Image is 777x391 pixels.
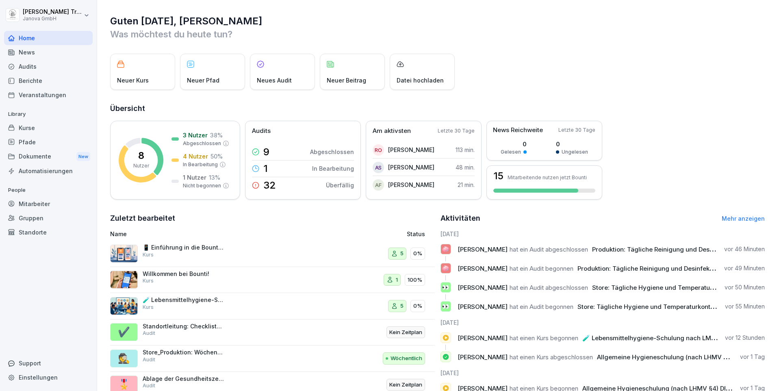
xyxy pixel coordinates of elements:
[389,381,422,389] p: Kein Zeitplan
[183,182,221,189] p: Nicht begonnen
[183,152,208,161] p: 4 Nutzer
[118,325,130,339] p: ✔️
[458,303,508,311] span: [PERSON_NAME]
[263,147,269,157] p: 9
[4,211,93,225] a: Gruppen
[4,74,93,88] a: Berichte
[143,375,224,382] p: Ablage der Gesundheitszeugnisse der MA
[442,282,449,293] p: 👀
[138,151,144,161] p: 8
[133,162,149,169] p: Nutzer
[4,45,93,59] a: News
[442,301,449,312] p: 👀
[143,323,224,330] p: Standortleitung: Checkliste 3.5.2 Store
[143,277,154,285] p: Kurs
[4,356,93,370] div: Support
[4,135,93,149] div: Pfade
[740,353,765,361] p: vor 1 Tag
[508,174,587,180] p: Mitarbeitende nutzen jetzt Bounti
[4,370,93,384] a: Einstellungen
[388,146,434,154] p: [PERSON_NAME]
[725,302,765,311] p: vor 55 Minuten
[143,296,224,304] p: 🧪 Lebensmittelhygiene-Schulung nach LMHV
[373,179,384,191] div: AF
[143,270,224,278] p: Willkommen bei Bounti!
[389,328,422,337] p: Kein Zeitplan
[110,319,435,346] a: ✔️Standortleitung: Checkliste 3.5.2 StoreAuditKein Zeitplan
[413,250,422,258] p: 0%
[183,131,208,139] p: 3 Nutzer
[501,140,527,148] p: 0
[4,149,93,164] div: Dokumente
[413,302,422,310] p: 0%
[510,284,588,291] span: hat ein Audit abgeschlossen
[458,284,508,291] span: [PERSON_NAME]
[441,318,765,327] h6: [DATE]
[257,76,292,85] p: Neues Audit
[501,148,521,156] p: Gelesen
[143,251,154,258] p: Kurs
[400,302,404,310] p: 5
[183,161,218,168] p: In Bearbeitung
[143,382,155,389] p: Audit
[263,164,268,174] p: 1
[373,144,384,156] div: Ro
[458,334,508,342] span: [PERSON_NAME]
[110,297,138,315] img: h7jpezukfv8pwd1f3ia36uzh.png
[407,230,425,238] p: Status
[110,230,313,238] p: Name
[110,267,435,293] a: Willkommen bei Bounti!Kurs1100%
[252,126,271,136] p: Audits
[110,15,765,28] h1: Guten [DATE], [PERSON_NAME]
[510,353,593,361] span: hat einen Kurs abgeschlossen
[4,164,93,178] div: Automatisierungen
[456,146,475,154] p: 113 min.
[110,293,435,319] a: 🧪 Lebensmittelhygiene-Schulung nach LMHVKurs50%
[458,265,508,272] span: [PERSON_NAME]
[442,243,449,255] p: 🧼
[211,152,223,161] p: 50 %
[577,265,766,272] span: Produktion: Tägliche Reinigung und Desinfektion der Produktion
[4,197,93,211] div: Mitarbeiter
[76,152,90,161] div: New
[118,351,130,366] p: 🕵️
[110,241,435,267] a: 📱 Einführung in die Bounti AppKurs50%
[143,330,155,337] p: Audit
[441,369,765,377] h6: [DATE]
[725,283,765,291] p: vor 50 Minuten
[110,345,435,372] a: 🕵️Store_Produktion: Wöchentliche Kontrolle auf SchädlingeAuditWöchentlich
[510,303,573,311] span: hat ein Audit begonnen
[724,264,765,272] p: vor 49 Minuten
[441,230,765,238] h6: [DATE]
[183,173,206,182] p: 1 Nutzer
[4,59,93,74] div: Audits
[397,76,444,85] p: Datei hochladen
[183,140,221,147] p: Abgeschlossen
[556,140,588,148] p: 0
[4,149,93,164] a: DokumenteNew
[373,162,384,173] div: AS
[4,225,93,239] a: Standorte
[4,31,93,45] a: Home
[23,16,82,22] p: Janova GmbH
[4,121,93,135] a: Kurse
[725,334,765,342] p: vor 12 Stunden
[510,245,588,253] span: hat ein Audit abgeschlossen
[562,148,588,156] p: Ungelesen
[143,304,154,311] p: Kurs
[510,265,573,272] span: hat ein Audit begonnen
[724,245,765,253] p: vor 46 Minuten
[722,215,765,222] a: Mehr anzeigen
[143,244,224,251] p: 📱 Einführung in die Bounti App
[110,213,435,224] h2: Zuletzt bearbeitet
[23,9,82,15] p: [PERSON_NAME] Trautmann
[442,263,449,274] p: 🧼
[4,88,93,102] a: Veranstaltungen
